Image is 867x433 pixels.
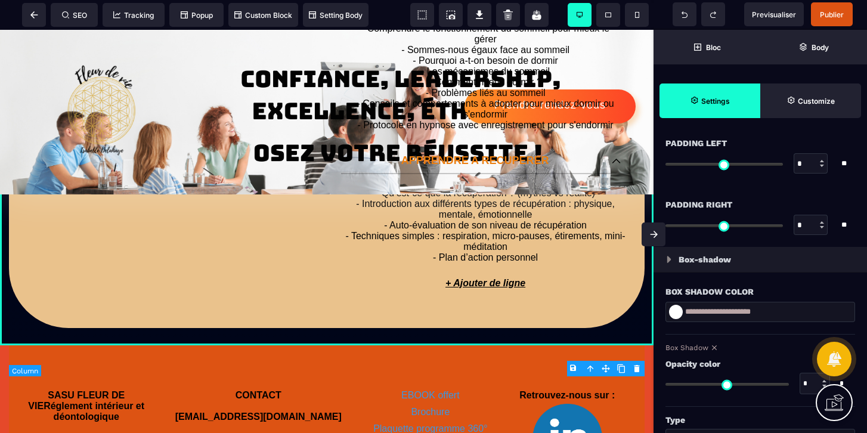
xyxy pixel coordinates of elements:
[113,11,154,20] span: Tracking
[667,256,671,263] img: loading
[760,83,861,118] span: Open Style Manager
[181,11,213,20] span: Popup
[341,144,630,236] text: Contenu : - Qu’est-ce que la récupération ? (mythes vs réalité) - Introduction aux différents typ...
[234,11,292,20] span: Custom Block
[665,136,727,150] span: Padding Left
[798,97,835,106] strong: Customize
[410,3,434,27] span: View components
[439,3,463,27] span: Screenshot
[760,30,867,64] span: Open Layer Manager
[350,125,600,137] p: APPRENDRE A RECUPERER
[335,242,636,265] p: + Ajouter de ligne
[659,83,760,118] span: Settings
[28,360,127,381] b: SASU FLEUR DE VIE
[665,357,720,371] span: Opacity color
[679,252,731,267] p: Box-shadow
[812,43,829,52] strong: Body
[62,11,87,20] span: SEO
[744,2,804,26] span: Preview
[820,10,844,19] span: Publier
[665,197,732,212] span: Padding Right
[654,30,760,64] span: Open Blocks
[752,10,796,19] span: Previsualiser
[401,360,460,370] a: EBOOK offert
[175,360,342,413] b: CONTACT [EMAIL_ADDRESS][DOMAIN_NAME] 06 26 06 11 14
[519,360,615,370] b: Retrouvez-nous sur :
[665,344,708,352] span: Box Shadow
[706,43,721,52] strong: Bloc
[373,394,487,404] a: Plaquette programme 360°
[701,97,730,106] strong: Settings
[665,413,685,427] span: Type
[665,284,855,299] div: Box Shadow Color
[309,11,363,20] span: Setting Body
[411,377,450,387] a: Brochure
